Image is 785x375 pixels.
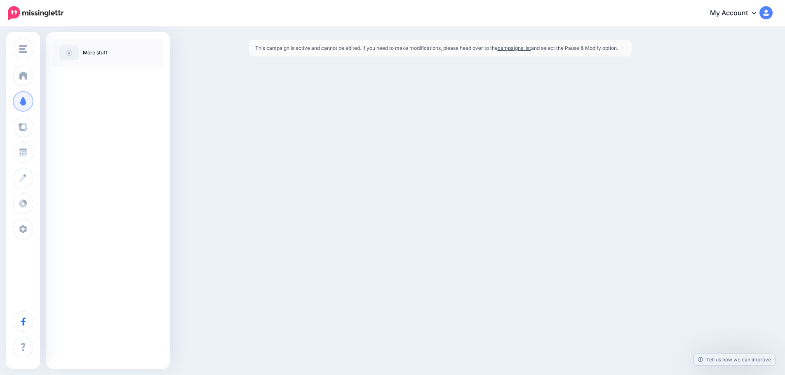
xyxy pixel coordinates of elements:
[702,3,773,23] a: My Account
[83,49,108,57] p: More stuff
[498,45,531,51] a: campaigns list
[19,45,27,53] img: menu.png
[694,354,775,365] a: Tell us how we can improve
[8,6,63,20] img: Missinglettr
[59,45,79,60] img: article-default-image-icon.png
[249,40,632,56] div: This campaign is active and cannot be edited. If you need to make modifications, please head over...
